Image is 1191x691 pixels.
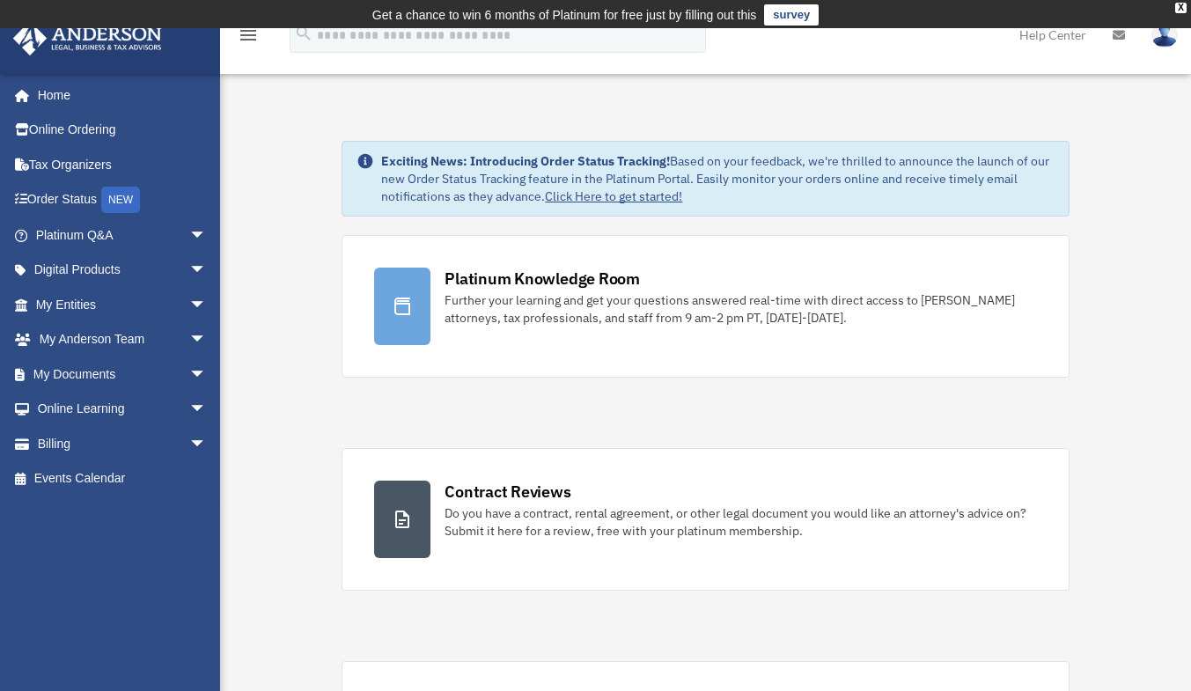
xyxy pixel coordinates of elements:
[545,188,682,204] a: Click Here to get started!
[372,4,757,26] div: Get a chance to win 6 months of Platinum for free just by filling out this
[238,31,259,46] a: menu
[12,77,224,113] a: Home
[342,235,1069,378] a: Platinum Knowledge Room Further your learning and get your questions answered real-time with dire...
[189,253,224,289] span: arrow_drop_down
[12,287,233,322] a: My Entitiesarrow_drop_down
[381,152,1054,205] div: Based on your feedback, we're thrilled to announce the launch of our new Order Status Tracking fe...
[342,448,1069,591] a: Contract Reviews Do you have a contract, rental agreement, or other legal document you would like...
[189,392,224,428] span: arrow_drop_down
[12,392,233,427] a: Online Learningarrow_drop_down
[12,426,233,461] a: Billingarrow_drop_down
[238,25,259,46] i: menu
[189,287,224,323] span: arrow_drop_down
[12,253,233,288] a: Digital Productsarrow_drop_down
[189,357,224,393] span: arrow_drop_down
[1175,3,1187,13] div: close
[189,217,224,254] span: arrow_drop_down
[12,182,233,218] a: Order StatusNEW
[12,147,233,182] a: Tax Organizers
[12,113,233,148] a: Online Ordering
[189,322,224,358] span: arrow_drop_down
[12,322,233,357] a: My Anderson Teamarrow_drop_down
[12,217,233,253] a: Platinum Q&Aarrow_drop_down
[1151,22,1178,48] img: User Pic
[101,187,140,213] div: NEW
[8,21,167,55] img: Anderson Advisors Platinum Portal
[12,461,233,496] a: Events Calendar
[12,357,233,392] a: My Documentsarrow_drop_down
[445,481,570,503] div: Contract Reviews
[445,268,640,290] div: Platinum Knowledge Room
[294,24,313,43] i: search
[445,291,1036,327] div: Further your learning and get your questions answered real-time with direct access to [PERSON_NAM...
[764,4,819,26] a: survey
[381,153,670,169] strong: Exciting News: Introducing Order Status Tracking!
[445,504,1036,540] div: Do you have a contract, rental agreement, or other legal document you would like an attorney's ad...
[189,426,224,462] span: arrow_drop_down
